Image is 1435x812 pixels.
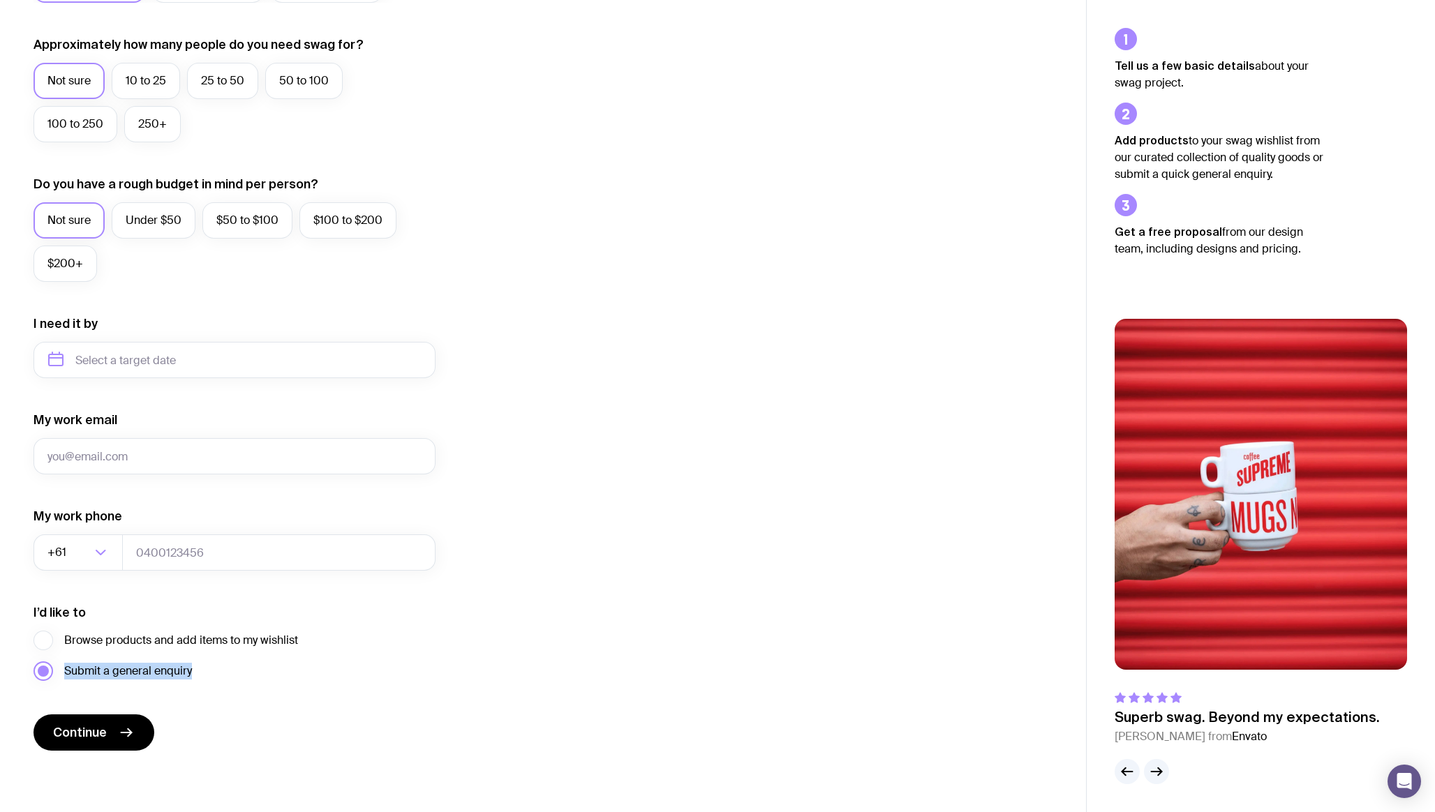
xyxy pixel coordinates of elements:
cite: [PERSON_NAME] from [1115,728,1380,745]
label: I need it by [34,315,98,332]
strong: Add products [1115,134,1189,146]
label: 250+ [124,106,181,142]
button: Continue [34,714,154,751]
p: about your swag project. [1115,57,1324,91]
input: Select a target date [34,342,436,378]
label: My work phone [34,508,122,525]
span: Envato [1232,729,1267,744]
label: Not sure [34,63,105,99]
label: Under $50 [112,202,195,239]
span: +61 [47,534,69,571]
div: Search for option [34,534,123,571]
label: $200+ [34,246,97,282]
div: Open Intercom Messenger [1388,765,1421,798]
label: Approximately how many people do you need swag for? [34,36,364,53]
label: I’d like to [34,604,86,621]
input: Search for option [69,534,91,571]
label: Not sure [34,202,105,239]
input: you@email.com [34,438,436,474]
p: Superb swag. Beyond my expectations. [1115,709,1380,725]
p: from our design team, including designs and pricing. [1115,223,1324,257]
span: Browse products and add items to my wishlist [64,632,298,649]
label: $100 to $200 [299,202,396,239]
strong: Tell us a few basic details [1115,59,1255,72]
label: Do you have a rough budget in mind per person? [34,176,318,193]
label: 100 to 250 [34,106,117,142]
label: $50 to $100 [202,202,292,239]
span: Submit a general enquiry [64,663,192,679]
strong: Get a free proposal [1115,225,1222,238]
label: 25 to 50 [187,63,258,99]
label: My work email [34,412,117,428]
input: 0400123456 [122,534,436,571]
label: 10 to 25 [112,63,180,99]
span: Continue [53,724,107,741]
p: to your swag wishlist from our curated collection of quality goods or submit a quick general enqu... [1115,132,1324,183]
label: 50 to 100 [265,63,343,99]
